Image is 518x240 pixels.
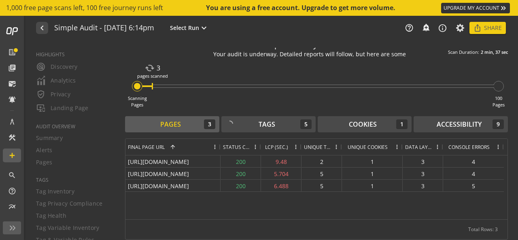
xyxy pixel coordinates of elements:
[144,63,155,73] mat-icon: cached
[223,144,250,151] span: Status Code
[8,64,16,72] mat-icon: library_books
[403,155,443,167] div: 3
[403,180,443,191] div: 3
[405,23,414,32] mat-icon: help_outline
[499,4,507,12] mat-icon: keyboard_double_arrow_right
[125,116,219,132] button: Pages3
[8,187,16,195] mat-icon: help_outline
[128,144,165,151] span: Final Page URL
[6,3,163,13] span: 1,000 free page scans left, 100 free journey runs left
[221,168,261,179] div: 200
[125,155,221,167] div: [URL][DOMAIN_NAME]
[261,155,301,167] div: 9.48
[204,119,215,129] div: 3
[396,119,408,129] div: 1
[221,180,261,191] div: 200
[493,119,504,129] div: 9
[473,24,482,32] mat-icon: ios_share
[493,95,505,108] div: 100 Pages
[206,3,396,13] div: You are using a free account. Upgrade to get more volume.
[261,180,301,191] div: 6.488
[437,120,482,129] div: Accessibility
[304,144,331,151] span: Unique Tags
[443,168,504,179] div: 4
[405,144,432,151] span: Data Layers
[301,180,342,191] div: 5
[342,168,403,179] div: 1
[301,168,342,179] div: 5
[8,134,16,142] mat-icon: construction
[170,24,199,32] span: Select Run
[403,168,443,179] div: 3
[54,24,154,32] h1: Simple Audit - 10 September 2025 | 6:14pm
[37,23,46,33] mat-icon: navigate_before
[481,49,508,55] div: 2 min, 37 sec
[8,203,16,211] mat-icon: multiline_chart
[469,22,506,34] button: Share
[221,116,316,132] button: Tags5
[259,120,275,129] div: Tags
[448,49,479,55] div: Scan Duration:
[160,120,181,129] div: Pages
[125,168,221,179] div: [URL][DOMAIN_NAME]
[168,23,210,33] button: Select Run
[441,3,510,13] a: UPGRADE MY ACCOUNT
[438,23,447,33] mat-icon: info_outline
[484,21,502,35] span: Share
[8,96,16,104] mat-icon: notifications_active
[301,155,342,167] div: 2
[300,119,312,129] div: 5
[8,151,16,159] mat-icon: add
[8,80,16,88] mat-icon: mark_email_read
[199,23,209,33] mat-icon: expand_more
[448,144,490,151] span: Console Errors
[265,144,288,151] span: LCP (SEC.)
[342,155,403,167] div: 1
[8,171,16,179] mat-icon: search
[348,144,388,151] span: Unique Cookies
[221,155,261,167] div: 200
[8,48,16,56] mat-icon: list_alt
[8,118,16,126] mat-icon: architecture
[422,23,430,31] mat-icon: add_alert
[125,180,221,191] div: [URL][DOMAIN_NAME]
[443,155,504,167] div: 4
[443,180,504,191] div: 5
[200,50,419,59] div: Your audit is underway. Detailed reports will follow, but here are some preliminary results.
[137,73,168,79] div: pages scanned
[128,95,147,108] div: Scanning Pages
[414,116,508,132] button: Accessibility9
[318,116,412,132] button: Cookies1
[145,63,160,73] div: 3
[349,120,377,129] div: Cookies
[468,220,498,239] div: Total Rows: 3
[342,180,403,191] div: 1
[261,168,301,179] div: 5.704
